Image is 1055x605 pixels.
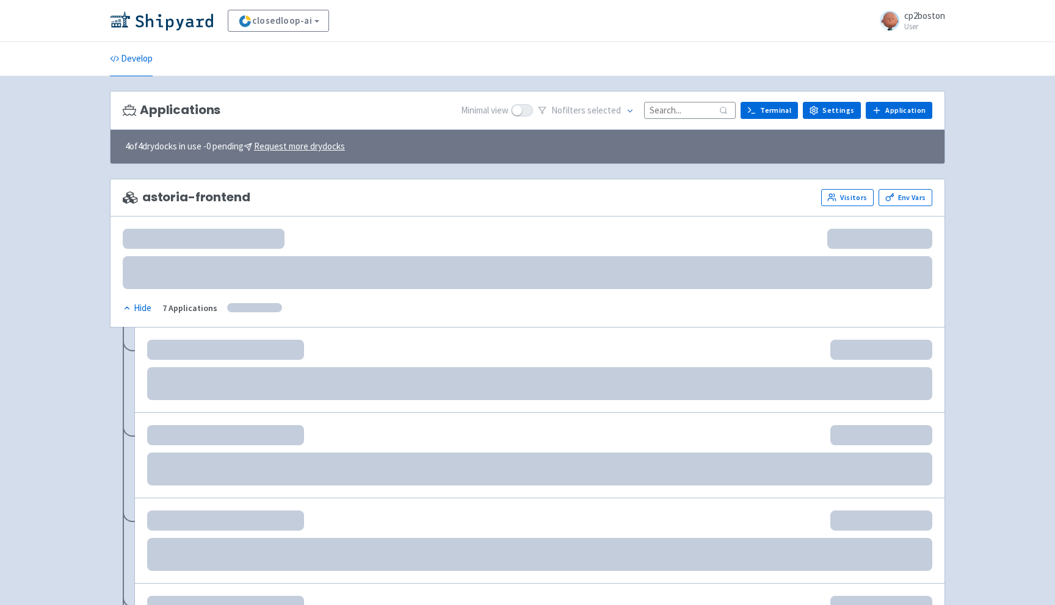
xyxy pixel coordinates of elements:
[551,104,621,118] span: No filter s
[110,11,213,30] img: Shipyard logo
[254,140,345,152] u: Request more drydocks
[644,102,736,118] input: Search...
[879,189,932,206] a: Env Vars
[110,42,153,76] a: Develop
[461,104,509,118] span: Minimal view
[123,190,250,204] span: astoria-frontend
[123,103,220,117] h3: Applications
[904,23,945,30] small: User
[866,102,932,119] a: Application
[587,104,621,116] span: selected
[904,10,945,21] span: cp2boston
[162,301,217,315] div: 7 Applications
[228,10,329,32] a: closedloop-ai
[821,189,874,206] a: Visitors
[123,301,153,315] button: Hide
[125,140,345,154] span: 4 of 4 drydocks in use - 0 pending
[872,11,945,30] a: cp2boston User
[741,102,798,119] a: Terminal
[803,102,861,119] a: Settings
[123,301,151,315] div: Hide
